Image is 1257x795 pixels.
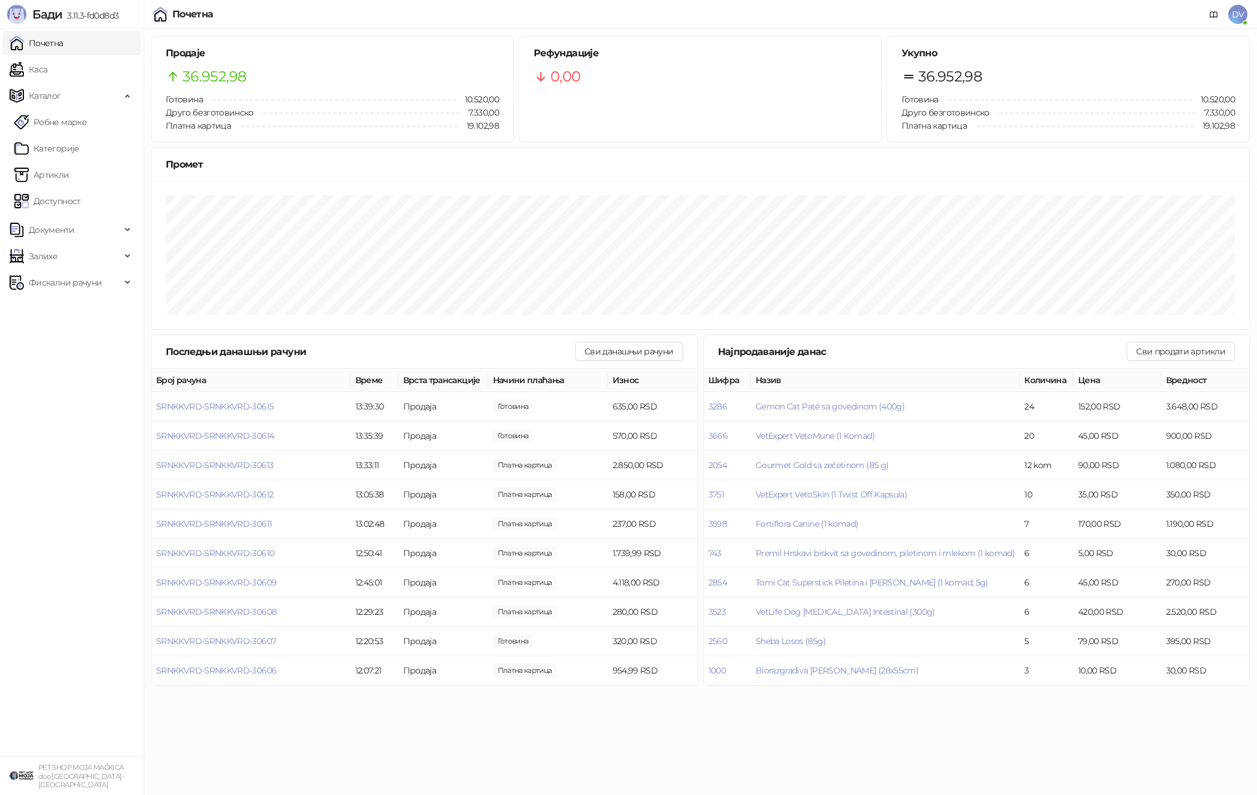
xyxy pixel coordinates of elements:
[708,518,727,529] button: 3598
[1073,627,1161,656] td: 79,00 RSD
[493,459,557,472] span: 2.850,00
[756,489,907,500] button: VetExpert VetoSkin (1 Twist Off Kapsula)
[156,577,276,588] button: SRNKKVRD-SRNKKVRD-30609
[10,31,63,55] a: Почетна
[398,597,488,627] td: Продаја
[708,606,726,617] button: 3523
[1019,627,1073,656] td: 5
[708,489,724,500] button: 3751
[156,665,276,676] button: SRNKKVRD-SRNKKVRD-30606
[1019,568,1073,597] td: 6
[172,10,214,19] div: Почетна
[756,665,918,676] button: Biorazgradiva [PERSON_NAME] (28x55cm)
[608,597,698,627] td: 280,00 RSD
[166,107,254,118] span: Друго безготовинско
[10,764,34,788] img: 64x64-companyLogo-9f44b8df-f022-41eb-b7d6-300ad218de09.png
[1073,656,1161,685] td: 10,00 RSD
[902,120,967,131] span: Платна картица
[156,489,273,500] button: SRNKKVRD-SRNKKVRD-30612
[1073,568,1161,597] td: 45,00 RSD
[534,46,867,60] h5: Рефундације
[1073,451,1161,480] td: 90,00 RSD
[575,342,683,361] button: Сви данашњи рачуни
[7,5,26,24] img: Logo
[398,627,488,656] td: Продаја
[756,606,935,617] button: VetLife Dog [MEDICAL_DATA] Intestinal (300g)
[902,94,939,105] span: Готовина
[1019,451,1073,480] td: 12 kom
[156,460,273,471] button: SRNKKVRD-SRNKKVRD-30613
[29,218,74,242] span: Документи
[1019,392,1073,421] td: 24
[398,539,488,568] td: Продаја
[166,120,231,131] span: Платна картица
[756,577,988,588] button: Tomi Cat Superstick Piletina i [PERSON_NAME] (1 komad, 5g)
[156,430,274,441] span: SRNKKVRD-SRNKKVRD-30614
[493,664,557,677] span: 954,99
[351,539,398,568] td: 12:50:41
[608,539,698,568] td: 1.739,99 RSD
[10,57,47,81] a: Каса
[151,369,351,392] th: Број рачуна
[756,430,875,441] span: VetExpert VetoMune (1 Komad)
[1196,106,1235,119] span: 7.330,00
[1019,480,1073,509] td: 10
[608,656,698,685] td: 954,99 RSD
[756,636,826,647] button: Sheba Losos (85g)
[38,763,124,789] small: PET SHOP MOJA MAČKICA doo [GEOGRAPHIC_DATA]-[GEOGRAPHIC_DATA]
[1073,421,1161,451] td: 45,00 RSD
[1192,93,1235,106] span: 10.520,00
[1073,392,1161,421] td: 152,00 RSD
[1161,539,1249,568] td: 30,00 RSD
[1019,597,1073,627] td: 6
[493,547,557,560] span: 1.739,99
[756,460,889,471] span: Gourmet Gold sa zečetinom (85 g)
[1019,656,1073,685] td: 3
[458,119,499,132] span: 19.102,98
[608,421,698,451] td: 570,00 RSD
[708,430,728,441] button: 3666
[1161,656,1249,685] td: 30,00 RSD
[1194,119,1235,132] span: 19.102,98
[918,65,982,88] span: 36.952,98
[608,451,698,480] td: 2.850,00 RSD
[182,65,246,88] span: 36.952,98
[1161,480,1249,509] td: 350,00 RSD
[493,635,534,648] span: 1.000,00
[1019,509,1073,539] td: 7
[493,576,557,589] span: 4.118,00
[550,65,580,88] span: 0,00
[1161,392,1249,421] td: 3.648,00 RSD
[704,369,751,392] th: Шифра
[756,518,859,529] button: Fortiflora Canine (1 komad)
[351,451,398,480] td: 13:33:11
[1127,342,1235,361] button: Сви продати артикли
[1161,597,1249,627] td: 2.520,00 RSD
[1073,480,1161,509] td: 35,00 RSD
[608,480,698,509] td: 158,00 RSD
[756,401,905,412] button: Gemon Cat Paté sa govedinom (400g)
[351,480,398,509] td: 13:05:38
[166,46,499,60] h5: Продаје
[608,568,698,597] td: 4.118,00 RSD
[351,597,398,627] td: 12:29:23
[14,136,80,160] a: Категорије
[1073,597,1161,627] td: 420,00 RSD
[456,93,499,106] span: 10.520,00
[608,627,698,656] td: 320,00 RSD
[351,568,398,597] td: 12:45:01
[493,517,557,530] span: 237,00
[351,421,398,451] td: 13:35:39
[608,509,698,539] td: 237,00 RSD
[398,369,488,392] th: Врста трансакције
[62,10,118,21] span: 3.11.3-fd0d8d3
[156,636,276,647] button: SRNKKVRD-SRNKKVRD-30607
